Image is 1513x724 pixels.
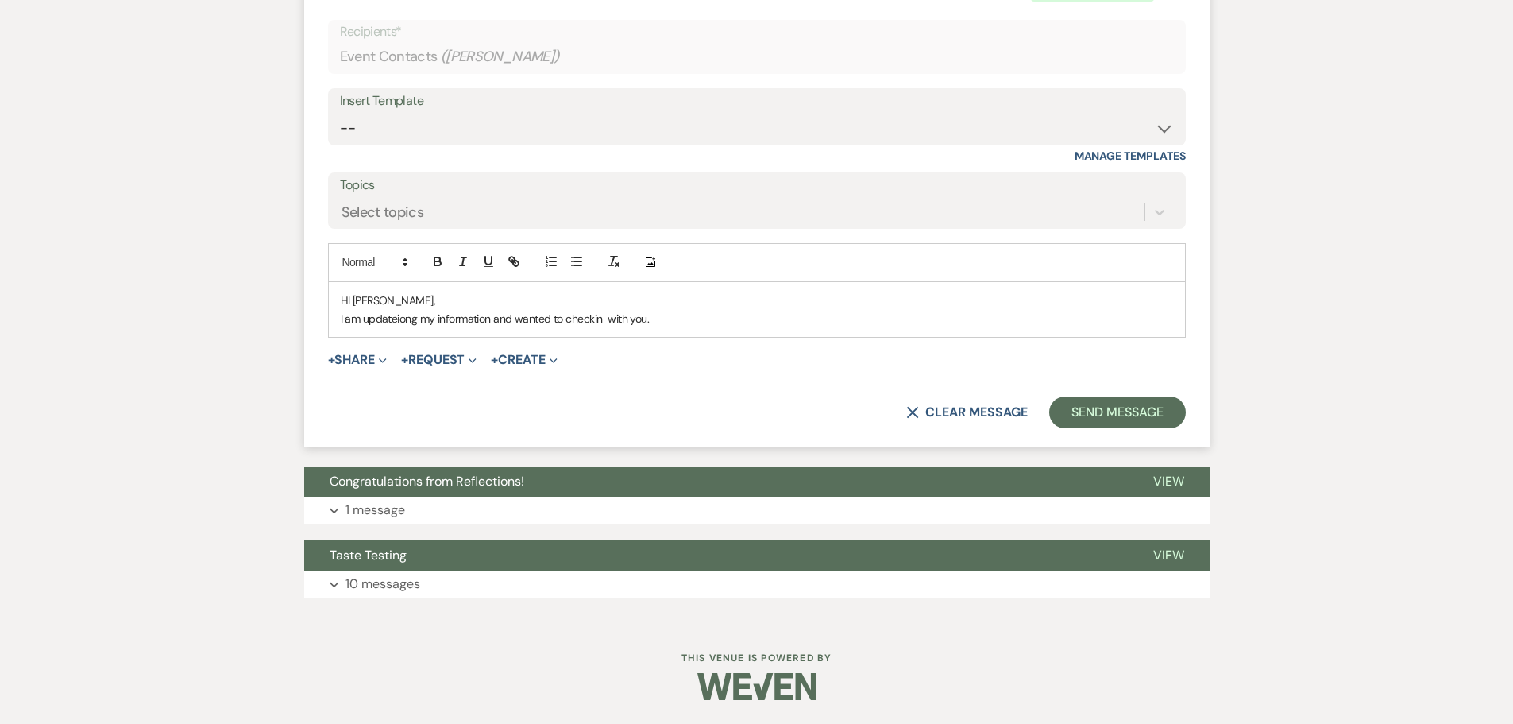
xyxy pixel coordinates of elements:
[491,354,498,366] span: +
[340,21,1174,42] p: Recipients*
[328,354,388,366] button: Share
[328,354,335,366] span: +
[304,571,1210,598] button: 10 messages
[906,406,1027,419] button: Clear message
[1153,473,1184,490] span: View
[341,310,1173,327] p: I am updateiong my information and wanted to checkin with you.
[345,574,420,594] p: 10 messages
[441,46,560,68] span: ( [PERSON_NAME] )
[330,473,524,490] span: Congratulations from Reflections!
[304,467,1128,497] button: Congratulations from Reflections!
[1049,397,1185,428] button: Send Message
[304,497,1210,524] button: 1 message
[1128,467,1210,497] button: View
[1153,547,1184,563] span: View
[340,41,1174,72] div: Event Contacts
[401,354,408,366] span: +
[342,202,424,223] div: Select topics
[330,547,407,563] span: Taste Testing
[341,292,1173,309] p: HI [PERSON_NAME],
[697,659,816,714] img: Weven Logo
[340,174,1174,197] label: Topics
[340,90,1174,113] div: Insert Template
[401,354,477,366] button: Request
[304,540,1128,571] button: Taste Testing
[345,500,405,521] p: 1 message
[1128,540,1210,571] button: View
[1075,149,1186,163] a: Manage Templates
[491,354,557,366] button: Create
